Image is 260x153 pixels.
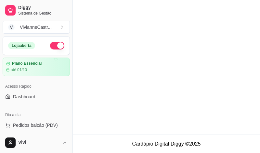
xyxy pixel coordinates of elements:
[13,93,35,100] span: Dashboard
[3,3,70,18] a: DiggySistema de Gestão
[18,11,67,16] span: Sistema de Gestão
[3,135,70,150] button: Vivi
[18,140,59,146] span: Vivi
[12,61,42,66] article: Plano Essencial
[73,135,260,153] footer: Cardápio Digital Diggy © 2025
[8,42,35,49] div: Loja aberta
[3,132,70,142] a: Gestor de Pedidos
[13,122,58,128] span: Pedidos balcão (PDV)
[3,81,70,92] div: Acesso Rápido
[3,110,70,120] div: Dia a dia
[20,24,52,30] div: VivianneCastr ...
[18,5,67,11] span: Diggy
[8,24,15,30] span: V
[3,58,70,76] a: Plano Essencialaté 01/10
[3,92,70,102] a: Dashboard
[3,21,70,34] button: Select a team
[50,42,64,49] button: Alterar Status
[3,120,70,130] button: Pedidos balcão (PDV)
[11,67,27,72] article: até 01/10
